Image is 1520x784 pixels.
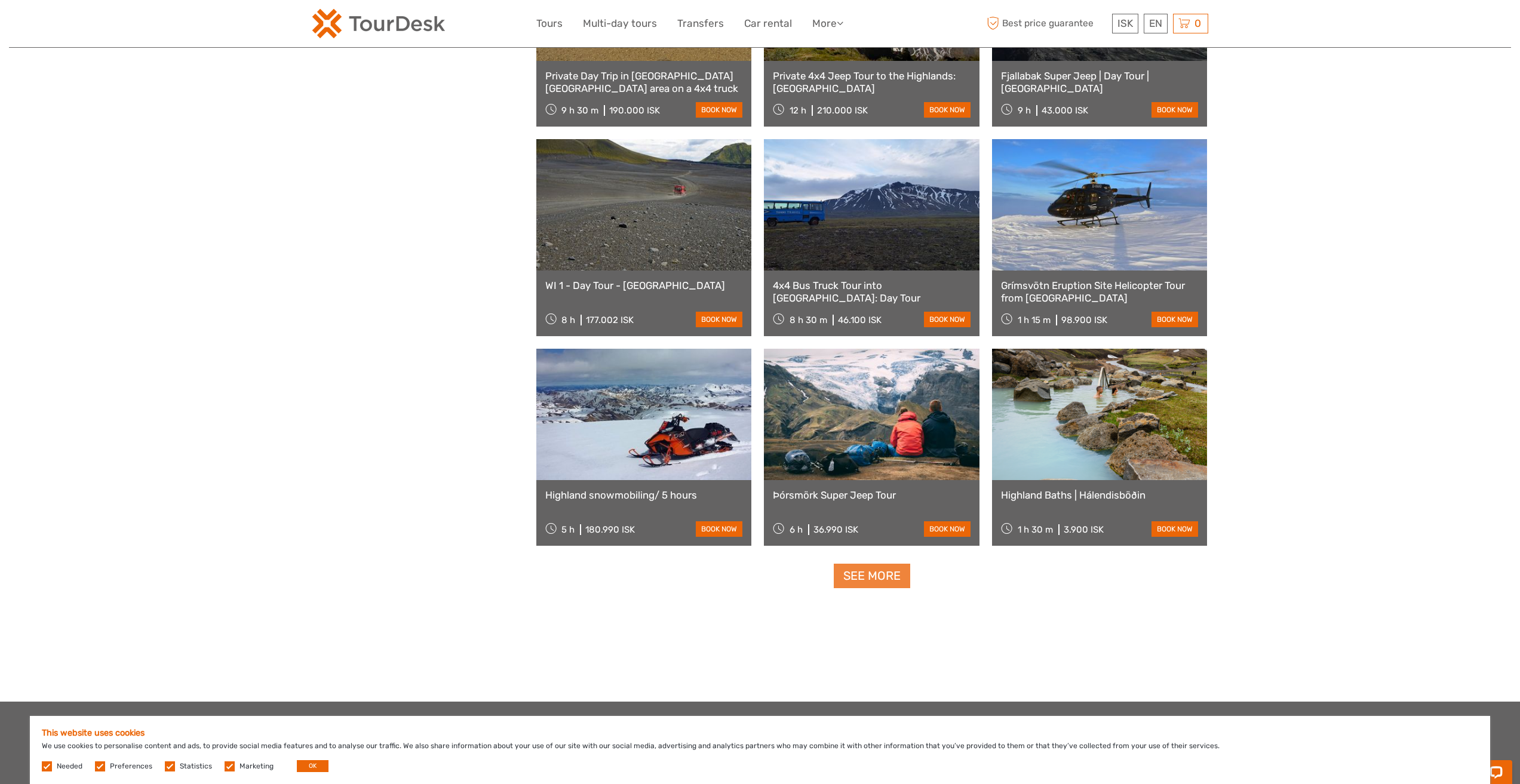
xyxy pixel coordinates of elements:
[1018,105,1031,116] span: 9 h
[561,105,598,116] span: 9 h 30 m
[696,102,742,118] a: book now
[1001,70,1199,94] a: Fjallabak Super Jeep | Day Tour | [GEOGRAPHIC_DATA]
[583,15,657,32] a: Multi-day tours
[773,489,971,501] a: Þórsmörk Super Jeep Tour
[42,728,1478,738] h5: This website uses cookies
[536,15,563,32] a: Tours
[696,521,742,537] a: book now
[834,564,910,588] a: See more
[773,279,971,304] a: 4x4 Bus Truck Tour into [GEOGRAPHIC_DATA]: Day Tour
[1018,315,1051,325] span: 1 h 15 m
[924,312,971,327] a: book now
[1151,102,1198,118] a: book now
[790,315,827,325] span: 8 h 30 m
[110,761,152,771] label: Preferences
[924,521,971,537] a: book now
[677,15,724,32] a: Transfers
[1061,315,1107,325] div: 98.900 ISK
[137,19,152,33] button: Open LiveChat chat widget
[924,102,971,118] a: book now
[838,315,882,325] div: 46.100 ISK
[57,761,82,771] label: Needed
[180,761,212,771] label: Statistics
[30,716,1490,784] div: We use cookies to personalise content and ads, to provide social media features and to analyse ou...
[812,15,843,32] a: More
[1193,17,1203,29] span: 0
[1151,521,1198,537] a: book now
[790,105,806,116] span: 12 h
[1042,105,1088,116] div: 43.000 ISK
[696,312,742,327] a: book now
[561,524,575,535] span: 5 h
[297,760,328,772] button: OK
[586,315,634,325] div: 177.002 ISK
[1001,489,1199,501] a: Highland Baths | Hálendisböðin
[17,21,135,30] p: Chat now
[790,524,803,535] span: 6 h
[744,15,792,32] a: Car rental
[545,279,743,291] a: WI 1 - Day Tour - [GEOGRAPHIC_DATA]
[813,524,858,535] div: 36.990 ISK
[1151,312,1198,327] a: book now
[1064,524,1104,535] div: 3.900 ISK
[545,70,743,94] a: Private Day Trip in [GEOGRAPHIC_DATA] [GEOGRAPHIC_DATA] area on a 4x4 truck
[609,105,660,116] div: 190.000 ISK
[817,105,868,116] div: 210.000 ISK
[773,70,971,94] a: Private 4x4 Jeep Tour to the Highlands: [GEOGRAPHIC_DATA]
[984,14,1109,33] span: Best price guarantee
[239,761,274,771] label: Marketing
[1144,14,1168,33] div: EN
[545,489,743,501] a: Highland snowmobiling/ 5 hours
[312,9,445,38] img: 120-15d4194f-c635-41b9-a512-a3cb382bfb57_logo_small.png
[585,524,635,535] div: 180.990 ISK
[1117,17,1133,29] span: ISK
[1018,524,1053,535] span: 1 h 30 m
[561,315,575,325] span: 8 h
[1001,279,1199,304] a: Grímsvötn Eruption Site Helicopter Tour from [GEOGRAPHIC_DATA]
